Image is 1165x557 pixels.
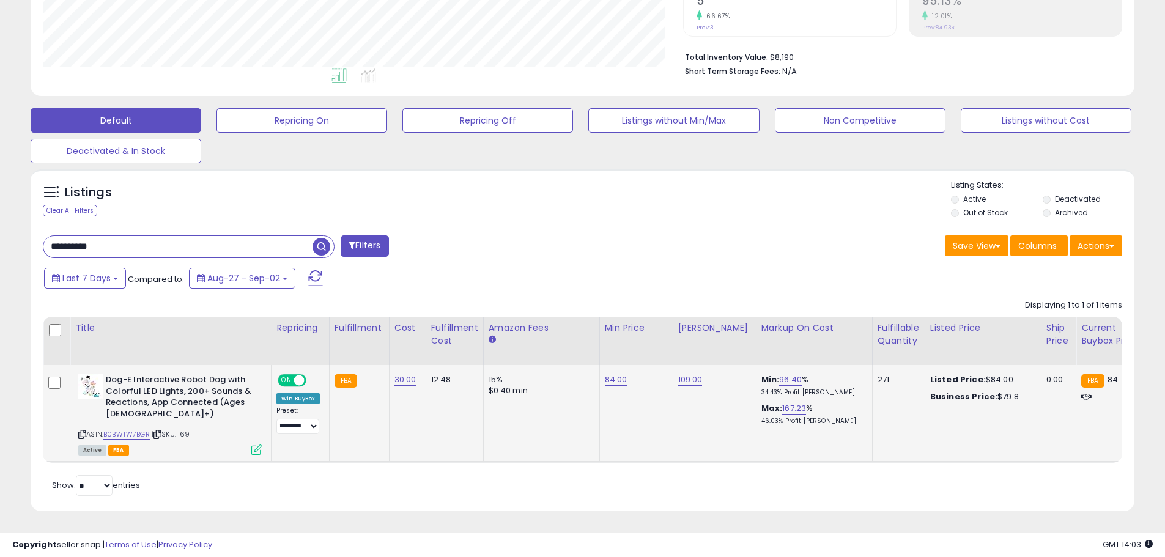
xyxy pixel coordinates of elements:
[335,374,357,388] small: FBA
[1108,374,1118,385] span: 84
[108,445,129,456] span: FBA
[103,429,150,440] a: B0BWTW7BGR
[1055,207,1088,218] label: Archived
[12,539,57,550] strong: Copyright
[489,322,594,334] div: Amazon Fees
[588,108,759,133] button: Listings without Min/Max
[489,385,590,396] div: $0.40 min
[489,374,590,385] div: 15%
[951,180,1134,191] p: Listing States:
[779,374,802,386] a: 96.40
[394,322,421,334] div: Cost
[930,374,986,385] b: Listed Price:
[761,388,863,397] p: 34.43% Profit [PERSON_NAME]
[402,108,573,133] button: Repricing Off
[605,374,627,386] a: 84.00
[761,417,863,426] p: 46.03% Profit [PERSON_NAME]
[1055,194,1101,204] label: Deactivated
[305,375,324,386] span: OFF
[761,402,783,414] b: Max:
[189,268,295,289] button: Aug-27 - Sep-02
[761,403,863,426] div: %
[930,391,1032,402] div: $79.8
[685,66,780,76] b: Short Term Storage Fees:
[152,429,192,439] span: | SKU: 1691
[341,235,388,257] button: Filters
[761,374,863,397] div: %
[276,407,320,434] div: Preset:
[930,374,1032,385] div: $84.00
[945,235,1008,256] button: Save View
[105,539,157,550] a: Terms of Use
[207,272,280,284] span: Aug-27 - Sep-02
[431,322,478,347] div: Fulfillment Cost
[930,391,997,402] b: Business Price:
[44,268,126,289] button: Last 7 Days
[878,374,915,385] div: 271
[685,49,1113,64] li: $8,190
[1046,322,1071,347] div: Ship Price
[75,322,266,334] div: Title
[775,108,945,133] button: Non Competitive
[1046,374,1067,385] div: 0.00
[963,194,986,204] label: Active
[605,322,668,334] div: Min Price
[697,24,714,31] small: Prev: 3
[1018,240,1057,252] span: Columns
[678,374,703,386] a: 109.00
[78,374,262,454] div: ASIN:
[1081,374,1104,388] small: FBA
[62,272,111,284] span: Last 7 Days
[394,374,416,386] a: 30.00
[52,479,140,491] span: Show: entries
[279,375,294,386] span: ON
[1103,539,1153,550] span: 2025-09-10 14:03 GMT
[782,65,797,77] span: N/A
[128,273,184,285] span: Compared to:
[31,108,201,133] button: Default
[431,374,474,385] div: 12.48
[756,317,872,365] th: The percentage added to the cost of goods (COGS) that forms the calculator for Min & Max prices.
[685,52,768,62] b: Total Inventory Value:
[761,322,867,334] div: Markup on Cost
[702,12,730,21] small: 66.67%
[31,139,201,163] button: Deactivated & In Stock
[276,393,320,404] div: Win BuyBox
[78,445,106,456] span: All listings currently available for purchase on Amazon
[43,205,97,216] div: Clear All Filters
[335,322,384,334] div: Fulfillment
[489,334,496,345] small: Amazon Fees.
[761,374,780,385] b: Min:
[1010,235,1068,256] button: Columns
[65,184,112,201] h5: Listings
[158,539,212,550] a: Privacy Policy
[1081,322,1144,347] div: Current Buybox Price
[1025,300,1122,311] div: Displaying 1 to 1 of 1 items
[963,207,1008,218] label: Out of Stock
[216,108,387,133] button: Repricing On
[782,402,806,415] a: 167.23
[106,374,254,422] b: Dog-E Interactive Robot Dog with Colorful LED Lights, 200+ Sounds & Reactions, App Connected (Age...
[961,108,1131,133] button: Listings without Cost
[78,374,103,399] img: 31F9PJm1qnL._SL40_.jpg
[928,12,952,21] small: 12.01%
[12,539,212,551] div: seller snap | |
[922,24,955,31] small: Prev: 84.93%
[1070,235,1122,256] button: Actions
[878,322,920,347] div: Fulfillable Quantity
[930,322,1036,334] div: Listed Price
[276,322,324,334] div: Repricing
[678,322,751,334] div: [PERSON_NAME]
